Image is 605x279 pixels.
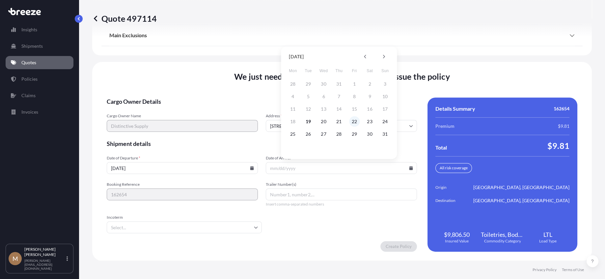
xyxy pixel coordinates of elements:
span: Destination [435,197,472,204]
a: Invoices [6,105,73,119]
span: $9.81 [547,140,569,151]
span: Wednesday [318,64,330,77]
span: Address [266,113,417,119]
p: Insights [21,26,37,33]
span: Tuesday [302,64,314,77]
p: Policies [21,76,38,82]
p: Claims [21,92,36,99]
span: Origin [435,184,472,191]
span: 162654 [554,105,569,112]
p: Create Policy [386,243,412,250]
span: M [13,255,18,262]
button: 30 [365,129,375,139]
span: Cargo Owner Name [107,113,258,119]
button: 31 [380,129,390,139]
input: Your internal reference [107,188,258,200]
button: 23 [365,116,375,127]
p: [PERSON_NAME] [PERSON_NAME] [24,247,65,257]
span: We just need a few more details before we issue the policy [234,71,450,82]
p: Quotes [21,59,36,66]
button: 20 [318,116,329,127]
button: 24 [380,116,390,127]
button: 21 [334,116,344,127]
span: Load Type [539,238,557,244]
span: Monday [287,64,299,77]
div: All risk coverage [435,163,472,173]
p: Quote 497114 [92,13,157,24]
a: Shipments [6,40,73,53]
a: Claims [6,89,73,102]
input: mm/dd/yyyy [107,162,258,174]
input: Select... [107,221,262,233]
span: Insured Value [445,238,469,244]
span: $9,806.50 [444,231,470,238]
input: Cargo owner address [266,120,417,132]
span: Date of Arrival [266,155,417,161]
a: Policies [6,72,73,86]
input: Number1, number2,... [266,188,417,200]
button: 29 [349,129,360,139]
span: Thursday [333,64,345,77]
span: [GEOGRAPHIC_DATA], [GEOGRAPHIC_DATA] [473,197,569,204]
span: [GEOGRAPHIC_DATA], [GEOGRAPHIC_DATA] [473,184,569,191]
button: 28 [334,129,344,139]
button: 19 [303,116,314,127]
span: Trailer Number(s) [266,182,417,187]
span: Date of Departure [107,155,258,161]
span: $9.81 [558,123,569,129]
a: Privacy Policy [533,267,557,272]
span: Total [435,144,447,151]
span: LTL [543,231,552,238]
p: [PERSON_NAME][EMAIL_ADDRESS][DOMAIN_NAME] [24,259,65,270]
p: Shipments [21,43,43,49]
input: mm/dd/yyyy [266,162,417,174]
button: 27 [318,129,329,139]
span: Premium [435,123,454,129]
button: 25 [288,129,298,139]
div: [DATE] [289,53,304,61]
span: Toiletries, Body Lotions and Hair/Dental Care Products [481,231,524,238]
span: Sunday [379,64,391,77]
span: Insert comma-separated numbers [266,202,417,207]
span: Shipment details [107,140,417,148]
p: Invoices [21,109,38,115]
span: Details Summary [435,105,475,112]
span: Cargo Owner Details [107,98,417,105]
span: Booking Reference [107,182,258,187]
a: Insights [6,23,73,36]
button: 22 [349,116,360,127]
span: Commodity Category [484,238,521,244]
button: Create Policy [380,241,417,252]
span: Friday [348,64,360,77]
span: Saturday [364,64,376,77]
span: Incoterm [107,215,262,220]
a: Terms of Use [562,267,584,272]
a: Quotes [6,56,73,69]
button: 26 [303,129,314,139]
